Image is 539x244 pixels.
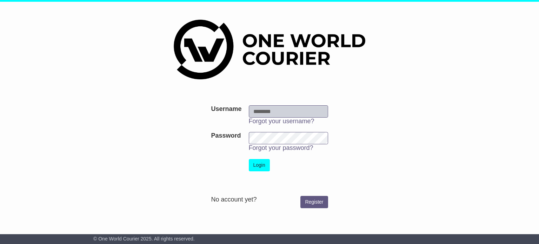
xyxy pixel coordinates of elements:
[249,159,270,171] button: Login
[93,236,195,242] span: © One World Courier 2025. All rights reserved.
[211,132,241,140] label: Password
[211,196,328,204] div: No account yet?
[249,118,314,125] a: Forgot your username?
[211,105,241,113] label: Username
[300,196,328,208] a: Register
[249,144,313,151] a: Forgot your password?
[174,20,365,79] img: One World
